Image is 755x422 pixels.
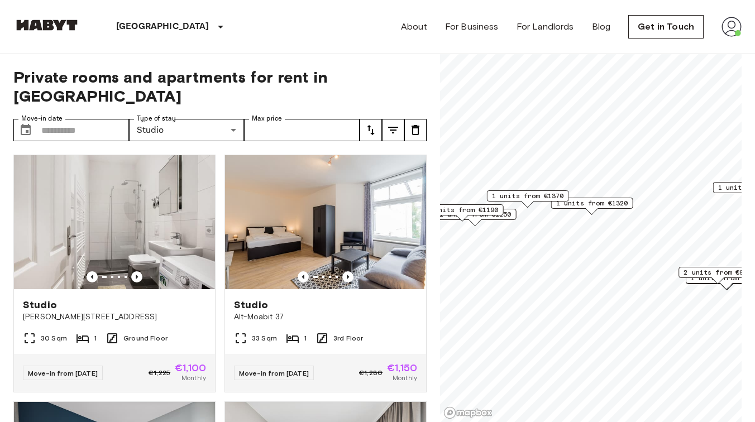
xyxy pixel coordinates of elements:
[23,298,57,311] span: Studio
[556,198,628,208] span: 1 units from €1320
[393,373,417,383] span: Monthly
[252,333,277,343] span: 33 Sqm
[94,333,97,343] span: 1
[304,333,307,343] span: 1
[387,363,417,373] span: €1,150
[439,209,512,219] span: 1 units from €1150
[13,155,216,392] a: Marketing picture of unit DE-01-047-001-01HPrevious imagePrevious imageStudio[PERSON_NAME][STREET...
[225,155,426,289] img: Marketing picture of unit DE-01-087-003-01H
[21,114,63,123] label: Move-in date
[13,20,80,31] img: Habyt
[382,119,404,141] button: tune
[23,311,206,323] span: [PERSON_NAME][STREET_ADDRESS]
[234,298,268,311] span: Studio
[175,363,206,373] span: €1,100
[252,114,282,123] label: Max price
[239,369,309,377] span: Move-in from [DATE]
[87,271,98,282] button: Previous image
[224,155,427,392] a: Marketing picture of unit DE-01-087-003-01HPrevious imagePrevious imageStudioAlt-Moabit 3733 Sqm1...
[592,20,611,33] a: Blog
[149,368,170,378] span: €1,225
[333,333,363,343] span: 3rd Floor
[721,17,742,37] img: avatar
[492,191,564,201] span: 1 units from €1370
[181,373,206,383] span: Monthly
[137,114,176,123] label: Type of stay
[41,333,67,343] span: 30 Sqm
[487,190,569,208] div: Map marker
[551,198,633,215] div: Map marker
[360,119,382,141] button: tune
[342,271,353,282] button: Previous image
[28,369,98,377] span: Move-in from [DATE]
[15,119,37,141] button: Choose date
[298,271,309,282] button: Previous image
[13,68,427,106] span: Private rooms and apartments for rent in [GEOGRAPHIC_DATA]
[628,15,704,39] a: Get in Touch
[401,20,427,33] a: About
[443,406,493,419] a: Mapbox logo
[14,155,215,289] img: Marketing picture of unit DE-01-047-001-01H
[427,205,499,215] span: 1 units from €1190
[434,209,517,226] div: Map marker
[404,119,427,141] button: tune
[131,271,142,282] button: Previous image
[684,267,752,277] span: 2 units from €960
[116,20,209,33] p: [GEOGRAPHIC_DATA]
[359,368,383,378] span: €1,280
[234,311,417,323] span: Alt-Moabit 37
[422,204,504,222] div: Map marker
[445,20,499,33] a: For Business
[129,119,245,141] div: Studio
[123,333,168,343] span: Ground Floor
[517,20,574,33] a: For Landlords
